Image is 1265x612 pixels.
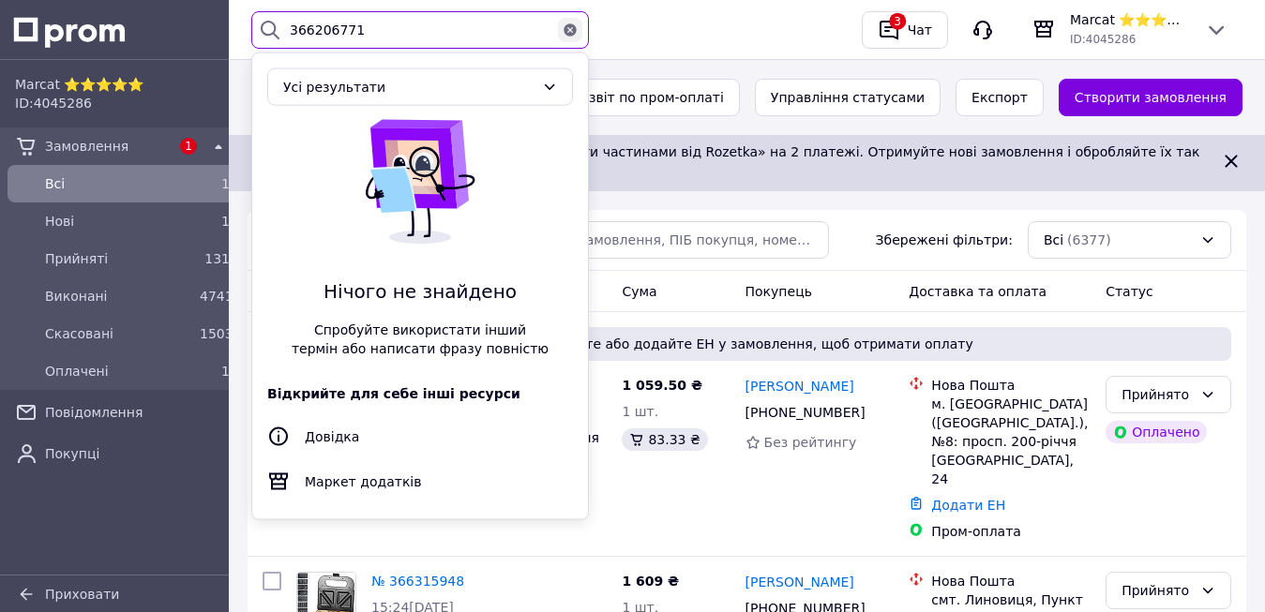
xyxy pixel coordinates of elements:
a: Створити замовлення [1059,79,1242,116]
span: Згенеруйте або додайте ЕН у замовлення, щоб отримати оплату [270,335,1224,353]
div: Чат [904,16,936,44]
span: Повідомлення [45,403,230,422]
input: Пошук по кабінету [251,11,589,49]
div: Оплачено [1106,421,1207,443]
span: ID: 4045286 [15,96,92,111]
span: Всi [45,174,192,193]
a: [PERSON_NAME] [745,377,854,396]
span: (6377) [1067,232,1111,247]
span: 1 [221,364,230,379]
button: 3Чат [862,11,948,49]
span: Покупець [745,284,812,299]
span: Без рейтингу [764,435,857,450]
span: Скасовані [45,324,192,343]
div: [PHONE_NUMBER] [742,399,869,425]
button: Експорт [956,79,1044,116]
span: Доставка та оплата [909,284,1047,299]
span: Marcat ⭐⭐⭐⭐⭐ [15,75,230,94]
span: 1 [221,214,230,229]
span: Marcat ⭐⭐⭐⭐⭐ [1070,10,1190,29]
span: Збережені фільтри: [876,231,1013,249]
a: Довідка [305,428,359,443]
span: Вашим покупцям доступна опція «Оплатити частинами від Rozetka» на 2 платежі. Отримуйте нові замов... [289,144,1199,178]
span: 1 [180,138,197,155]
span: Нічого не знайдено [290,278,550,306]
span: ID: 4045286 [1070,33,1136,46]
span: 1 [221,176,230,191]
span: Замовлення [45,137,170,156]
button: Завантажити звіт по пром-оплаті [451,79,740,116]
div: Усі результати [283,77,535,97]
div: м. [GEOGRAPHIC_DATA] ([GEOGRAPHIC_DATA].), №8: просп. 200-річчя [GEOGRAPHIC_DATA], 24 [931,395,1091,488]
span: Виконані [45,287,192,306]
span: Статус [1106,284,1153,299]
span: Прийняті [45,249,192,268]
span: Спробуйте використати інший термін або написати фразу повністю [290,320,550,357]
span: 1503 [200,326,233,341]
span: Cума [622,284,656,299]
div: Пром-оплата [931,522,1091,541]
span: 1 шт. [622,404,658,419]
div: 83.33 ₴ [622,428,707,451]
span: 4741 [200,289,233,304]
div: Нова Пошта [931,376,1091,395]
div: Прийнято [1122,580,1193,601]
span: 1 059.50 ₴ [622,378,702,393]
span: Всі [1044,231,1063,249]
span: Приховати [45,587,119,602]
span: Нові [45,212,192,231]
a: [PERSON_NAME] [745,573,854,591]
span: Відкрийте для себе інші ресурси [267,385,520,400]
div: Прийнято [1122,384,1193,405]
input: Пошук за номером замовлення, ПІБ покупця, номером телефону, Email, номером накладної [406,221,828,259]
span: Оплачені [45,362,192,381]
a: Маркет додатків [305,473,421,488]
a: № 366315948 [371,574,464,589]
a: Додати ЕН [931,498,1005,513]
button: Управління статусами [755,79,941,116]
div: Нова Пошта [931,572,1091,590]
span: 1 609 ₴ [622,574,679,589]
span: Покупці [45,444,230,463]
span: 131 [204,251,230,266]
